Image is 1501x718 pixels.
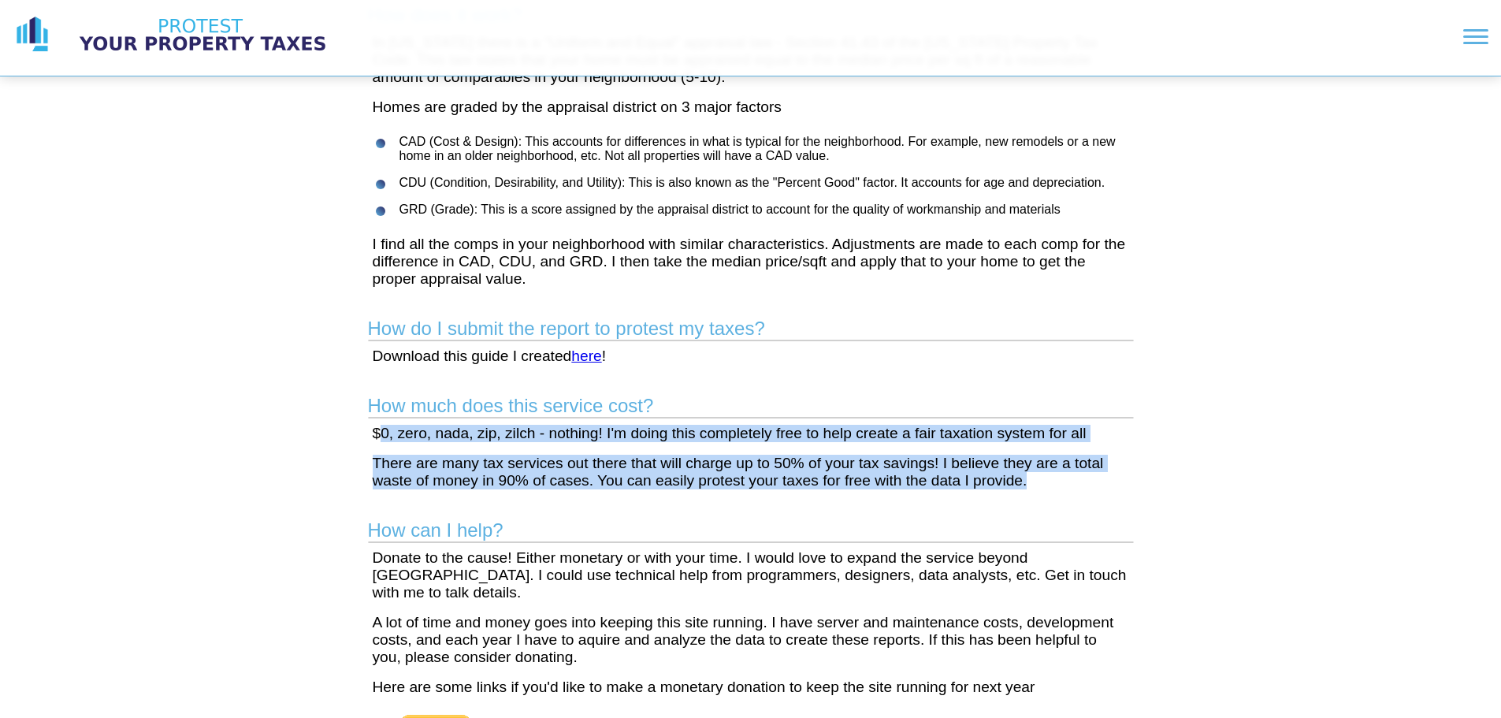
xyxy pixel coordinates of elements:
img: logo text [65,15,340,54]
h2: How much does this service cost? [368,395,1134,419]
h2: How can I help? [368,519,1134,543]
h2: How do I submit the report to protest my taxes? [368,318,1134,341]
img: logo [13,15,52,54]
p: Donate to the cause! Either monetary or with your time. I would love to expand the service beyond... [373,549,1129,601]
p: A lot of time and money goes into keeping this site running. I have server and maintenance costs,... [373,614,1129,666]
li: CDU (Condition, Desirability, and Utility): This is also known as the "Percent Good" factor. It a... [399,176,1142,190]
a: here [571,348,601,364]
li: GRD (Grade): This is a score assigned by the appraisal district to account for the quality of wor... [399,203,1142,217]
li: CAD (Cost & Design): This accounts for differences in what is typical for the neighborhood. For e... [399,135,1142,163]
p: Here are some links if you'd like to make a monetary donation to keep the site running for next year [373,679,1129,696]
p: Download this guide I created ! [373,348,1129,365]
p: Homes are graded by the appraisal district on 3 major factors [373,99,1129,116]
p: $0, zero, nada, zip, zilch - nothing! I'm doing this completely free to help create a fair taxati... [373,425,1129,442]
a: logo logo text [13,15,340,54]
p: I find all the comps in your neighborhood with similar characteristics. Adjustments are made to e... [373,236,1129,288]
p: There are many tax services out there that will charge up to 50% of your tax savings! I believe t... [373,455,1129,489]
